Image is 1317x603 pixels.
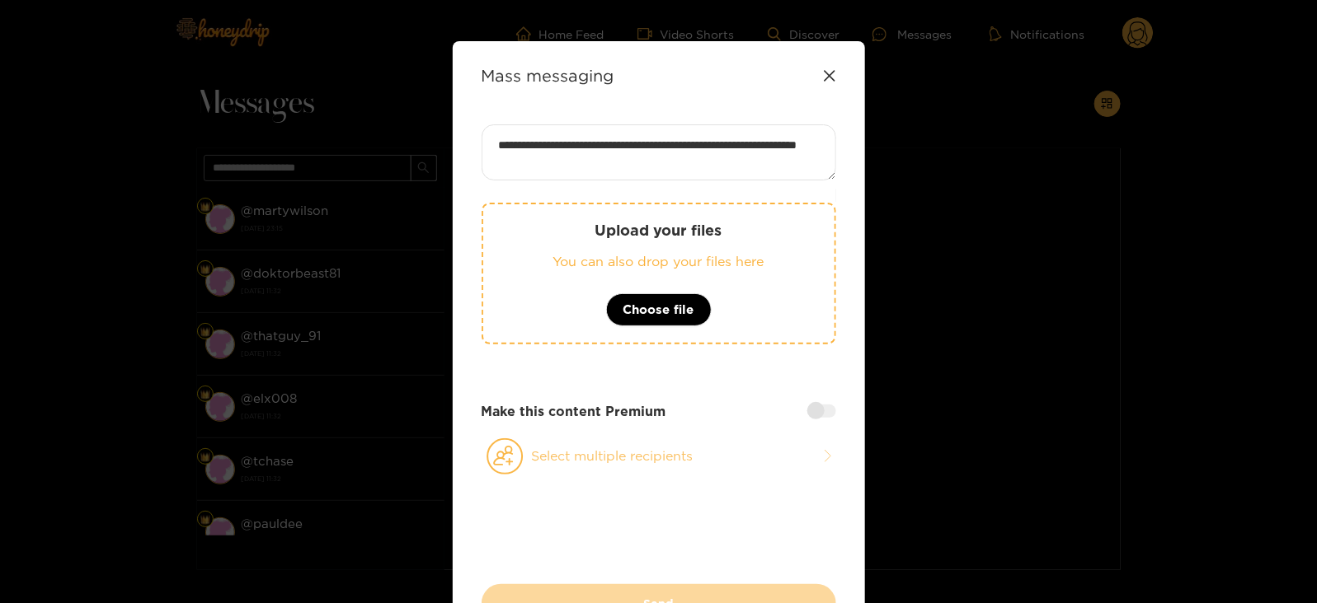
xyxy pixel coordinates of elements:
button: Choose file [606,293,712,326]
button: Select multiple recipients [482,437,836,475]
strong: Mass messaging [482,66,614,85]
p: You can also drop your files here [516,252,802,271]
p: Upload your files [516,221,802,240]
span: Choose file [623,300,694,320]
strong: Make this content Premium [482,402,666,421]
